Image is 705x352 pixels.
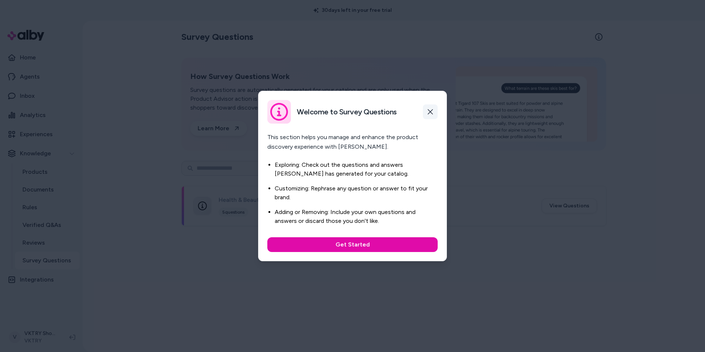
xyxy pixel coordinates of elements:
li: Adding or Removing: Include your own questions and answers or discard those you don't like. [275,208,438,225]
h2: Welcome to Survey Questions [297,107,397,117]
p: This section helps you manage and enhance the product discovery experience with [PERSON_NAME]. [267,132,438,152]
li: Exploring: Check out the questions and answers [PERSON_NAME] has generated for your catalog. [275,161,438,178]
button: Get Started [267,237,438,252]
li: Customizing: Rephrase any question or answer to fit your brand. [275,184,438,202]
